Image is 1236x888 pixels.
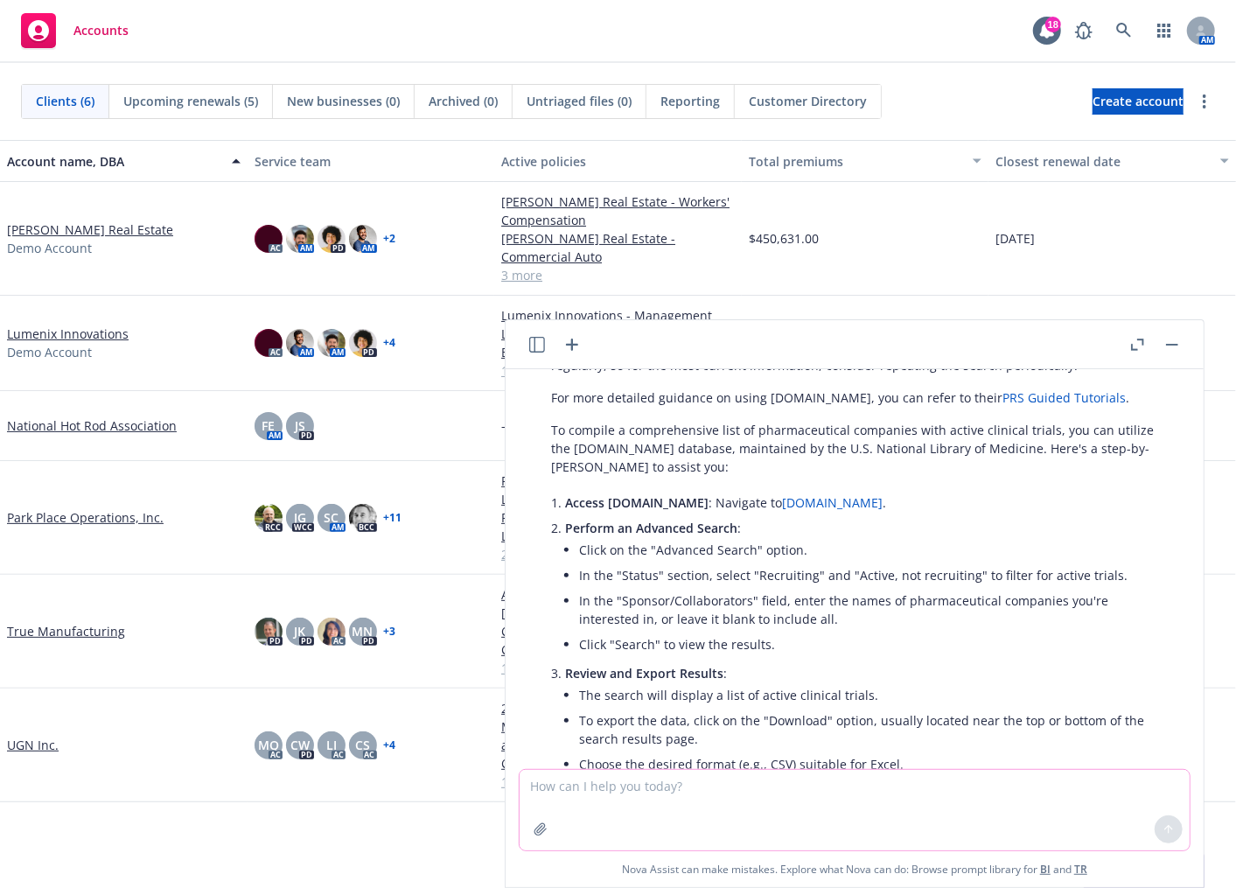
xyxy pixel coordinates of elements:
[1040,862,1051,877] a: BI
[565,665,723,682] span: Review and Export Results
[255,152,488,171] div: Service team
[501,622,735,659] a: Cyber (Note - Expired; Using for Contract Review Tool)
[501,361,735,380] a: 11 more
[501,545,735,563] a: 20 more
[501,659,735,677] a: 18 more
[1093,88,1184,115] a: Create account
[501,699,735,717] a: 25-26 Ocean / Inland Cargo
[286,225,314,253] img: photo
[513,851,1197,887] span: Nova Assist can make mistakes. Explore what Nova can do: Browse prompt library for and
[501,508,735,545] a: Park Place Operations, Inc. - Excess Liability
[7,325,129,343] a: Lumenix Innovations
[742,140,989,182] button: Total premiums
[353,622,374,640] span: MN
[1002,389,1126,406] a: PRS Guided Tutorials
[995,152,1210,171] div: Closest renewal date
[294,622,305,640] span: JK
[384,626,396,637] a: + 3
[501,343,735,361] a: EventDrop, Inc. - Commercial Auto
[7,152,221,171] div: Account name, DBA
[318,618,346,646] img: photo
[294,508,306,527] span: JG
[494,140,742,182] button: Active policies
[7,239,92,257] span: Demo Account
[501,585,735,622] a: AZ, [GEOGRAPHIC_DATA], [GEOGRAPHIC_DATA]
[7,220,173,239] a: [PERSON_NAME] Real Estate
[565,520,737,536] span: Perform an Advanced Search
[255,225,283,253] img: photo
[501,306,735,343] a: Lumenix Innovations - Management Liability
[579,708,1158,752] li: To export the data, click on the "Download" option, usually located near the top or bottom of the...
[782,494,883,511] a: [DOMAIN_NAME]
[326,736,337,754] span: LI
[1066,13,1101,48] a: Report a Bug
[255,504,283,532] img: photo
[384,513,402,523] a: + 11
[995,229,1035,248] span: [DATE]
[501,773,735,791] a: 17 more
[579,752,1158,777] li: Choose the desired format (e.g., CSV) suitable for Excel.
[290,736,310,754] span: CW
[7,736,59,754] a: UGN Inc.
[579,588,1158,632] li: In the "Sponsor/Collaborators" field, enter the names of pharmaceutical companies you're interest...
[988,140,1236,182] button: Closest renewal date
[579,632,1158,657] li: Click "Search" to view the results.
[255,618,283,646] img: photo
[384,338,396,348] a: + 4
[551,388,1158,407] p: For more detailed guidance on using [DOMAIN_NAME], you can refer to their .
[73,24,129,38] span: Accounts
[384,740,396,751] a: + 4
[565,664,1158,682] p: :
[501,416,506,435] span: -
[501,152,735,171] div: Active policies
[501,192,735,229] a: [PERSON_NAME] Real Estate - Workers' Compensation
[660,92,720,110] span: Reporting
[349,329,377,357] img: photo
[579,537,1158,563] li: Click on the "Advanced Search" option.
[501,717,735,773] a: Mexican Auto Policy - Need to cancel and re-write on 61/25 so it matches CGL Policy Term
[527,92,632,110] span: Untriaged files (0)
[749,92,867,110] span: Customer Directory
[501,229,735,266] a: [PERSON_NAME] Real Estate - Commercial Auto
[579,682,1158,708] li: The search will display a list of active clinical trials.
[1147,13,1182,48] a: Switch app
[318,329,346,357] img: photo
[349,504,377,532] img: photo
[501,472,735,508] a: Park Place Operations, Inc. - Excess Liability
[565,494,709,511] span: Access [DOMAIN_NAME]
[258,736,279,754] span: MQ
[565,493,1158,512] p: : Navigate to .
[295,416,305,435] span: JS
[1074,862,1087,877] a: TR
[355,736,370,754] span: CS
[429,92,498,110] span: Archived (0)
[248,140,495,182] button: Service team
[14,6,136,55] a: Accounts
[287,92,400,110] span: New businesses (0)
[349,225,377,253] img: photo
[7,343,92,361] span: Demo Account
[1093,85,1184,118] span: Create account
[501,266,735,284] a: 3 more
[255,329,283,357] img: photo
[1107,13,1142,48] a: Search
[565,519,1158,537] p: :
[749,152,963,171] div: Total premiums
[1045,17,1061,32] div: 18
[749,229,819,248] span: $450,631.00
[384,234,396,244] a: + 2
[1194,91,1215,112] a: more
[7,622,125,640] a: True Manufacturing
[36,92,94,110] span: Clients (6)
[324,508,339,527] span: SC
[286,329,314,357] img: photo
[262,416,275,435] span: FE
[551,421,1158,476] p: To compile a comprehensive list of pharmaceutical companies with active clinical trials, you can ...
[123,92,258,110] span: Upcoming renewals (5)
[7,416,177,435] a: National Hot Rod Association
[579,563,1158,588] li: In the "Status" section, select "Recruiting" and "Active, not recruiting" to filter for active tr...
[318,225,346,253] img: photo
[7,508,164,527] a: Park Place Operations, Inc.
